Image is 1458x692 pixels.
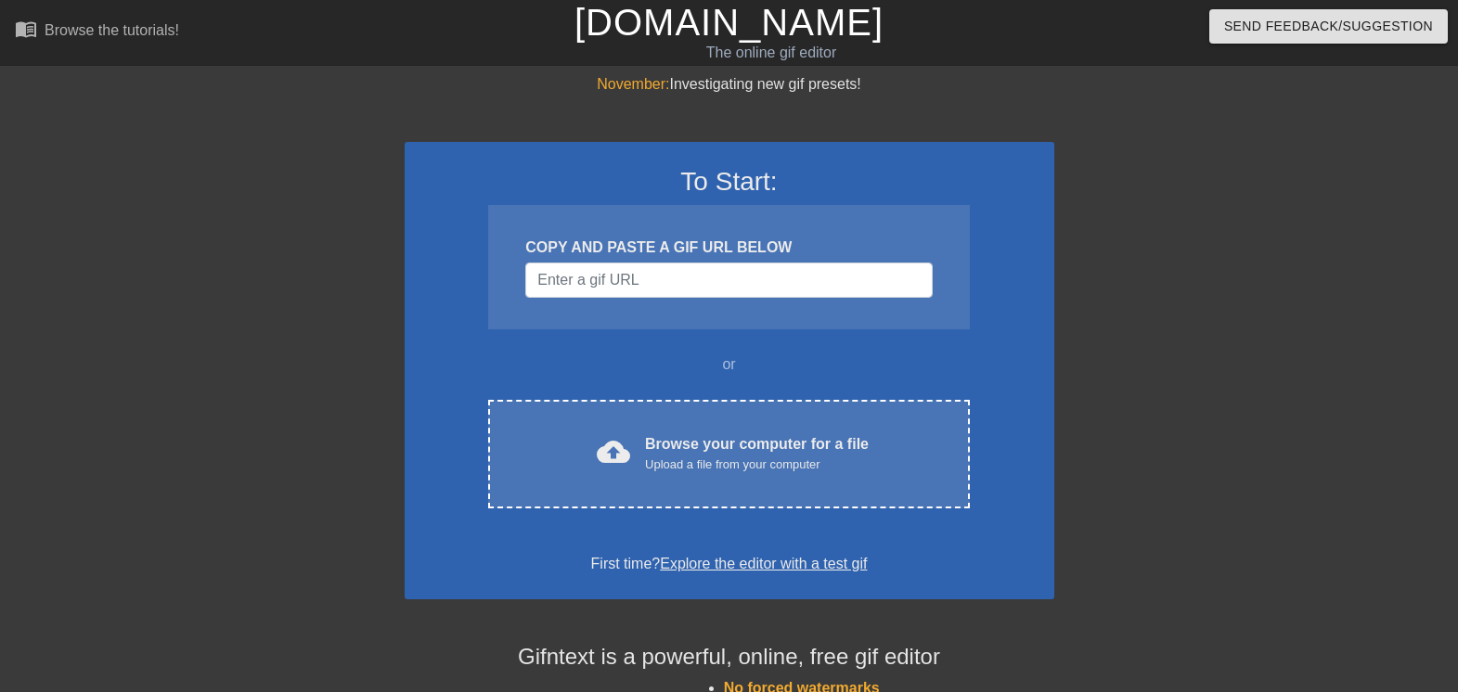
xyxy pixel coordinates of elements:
[645,433,869,474] div: Browse your computer for a file
[645,455,869,474] div: Upload a file from your computer
[660,556,867,571] a: Explore the editor with a test gif
[525,237,932,259] div: COPY AND PASTE A GIF URL BELOW
[525,263,932,298] input: Username
[597,435,630,468] span: cloud_upload
[405,644,1054,671] h4: Gifntext is a powerful, online, free gif editor
[1224,15,1433,38] span: Send Feedback/Suggestion
[15,18,37,40] span: menu_book
[429,166,1030,198] h3: To Start:
[1209,9,1448,44] button: Send Feedback/Suggestion
[15,18,179,46] a: Browse the tutorials!
[453,353,1006,376] div: or
[496,42,1048,64] div: The online gif editor
[405,73,1054,96] div: Investigating new gif presets!
[45,22,179,38] div: Browse the tutorials!
[574,2,884,43] a: [DOMAIN_NAME]
[429,553,1030,575] div: First time?
[597,76,669,92] span: November:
